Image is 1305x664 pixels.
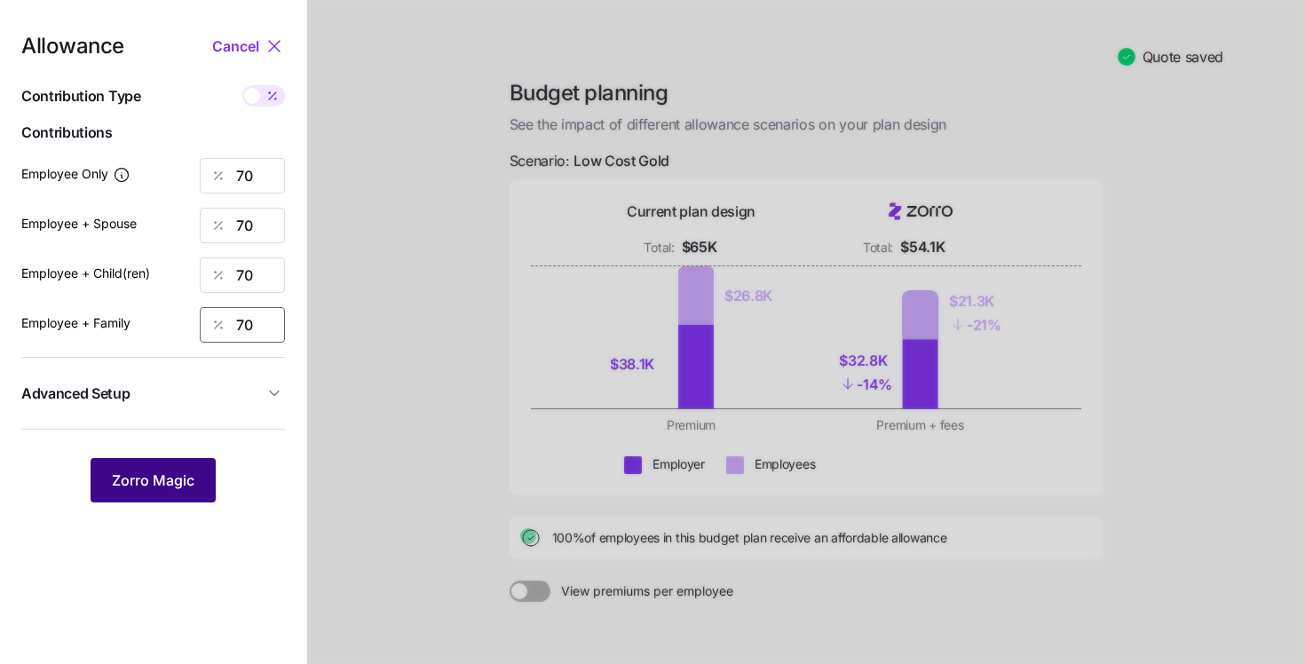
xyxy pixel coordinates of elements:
label: Employee + Family [21,313,130,333]
label: Employee + Child(ren) [21,264,150,283]
button: Zorro Magic [91,458,216,502]
span: Contributions [21,122,285,144]
button: Cancel [212,36,264,57]
button: Advanced Setup [21,372,285,415]
label: Employee Only [21,164,130,184]
span: Advanced Setup [21,383,130,405]
label: Employee + Spouse [21,214,137,233]
span: Allowance [21,36,124,57]
span: Contribution Type [21,85,141,107]
span: Cancel [212,36,259,57]
span: Zorro Magic [112,470,194,491]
